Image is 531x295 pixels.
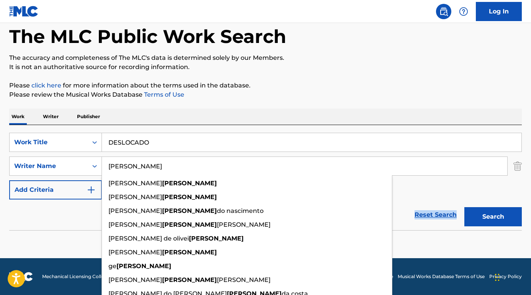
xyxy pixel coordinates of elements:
[439,7,448,16] img: search
[489,273,522,280] a: Privacy Policy
[9,81,522,90] p: Please for more information about the terms used in the database.
[493,258,531,295] iframe: Chat Widget
[459,7,468,16] img: help
[108,193,162,201] span: [PERSON_NAME]
[9,53,522,63] p: The accuracy and completeness of The MLC's data is determined solely by our Members.
[41,109,61,125] p: Writer
[493,258,531,295] div: Widget de chat
[189,235,244,242] strong: [PERSON_NAME]
[217,207,264,214] span: do nascimento
[495,266,500,289] div: Glisser
[108,207,162,214] span: [PERSON_NAME]
[398,273,485,280] a: Musical Works Database Terms of Use
[108,221,162,228] span: [PERSON_NAME]
[42,273,131,280] span: Mechanical Licensing Collective © 2025
[162,249,217,256] strong: [PERSON_NAME]
[162,221,217,228] strong: [PERSON_NAME]
[108,262,116,270] span: ge
[31,82,61,89] a: click here
[217,221,270,228] span: [PERSON_NAME]
[456,4,471,19] div: Help
[162,207,217,214] strong: [PERSON_NAME]
[162,193,217,201] strong: [PERSON_NAME]
[9,90,522,99] p: Please review the Musical Works Database
[464,207,522,226] button: Search
[9,180,102,199] button: Add Criteria
[108,235,189,242] span: [PERSON_NAME] de olivei
[162,276,217,283] strong: [PERSON_NAME]
[9,133,522,230] form: Search Form
[476,2,522,21] a: Log In
[9,6,39,17] img: MLC Logo
[75,109,102,125] p: Publisher
[14,138,83,147] div: Work Title
[9,272,33,281] img: logo
[9,25,286,48] h1: The MLC Public Work Search
[108,249,162,256] span: [PERSON_NAME]
[513,157,522,176] img: Delete Criterion
[108,180,162,187] span: [PERSON_NAME]
[116,262,171,270] strong: [PERSON_NAME]
[436,4,451,19] a: Public Search
[217,276,270,283] span: [PERSON_NAME]
[108,276,162,283] span: [PERSON_NAME]
[14,162,83,171] div: Writer Name
[162,180,217,187] strong: [PERSON_NAME]
[143,91,184,98] a: Terms of Use
[9,109,27,125] p: Work
[87,185,96,194] img: 9d2ae6d4665cec9f34b9.svg
[9,63,522,72] p: It is not an authoritative source for recording information.
[411,206,461,223] a: Reset Search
